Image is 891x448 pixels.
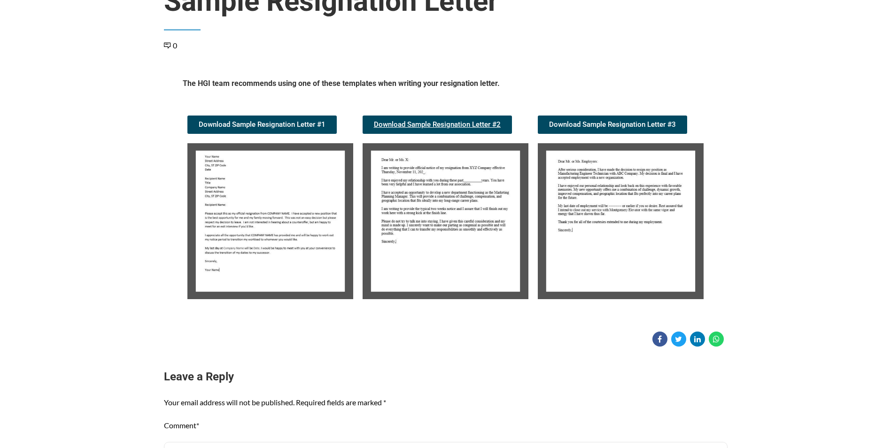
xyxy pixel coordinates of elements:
[374,121,501,128] span: Download Sample Resignation Letter #2
[183,78,709,92] h5: The HGI team recommends using one of these templates when writing your resignation letter.
[164,369,728,385] h3: Leave a Reply
[549,121,676,128] span: Download Sample Resignation Letter #3
[538,116,687,134] a: Download Sample Resignation Letter #3
[164,396,728,409] p: Your email address will not be published. Required fields are marked *
[363,116,512,134] a: Download Sample Resignation Letter #2
[164,421,199,430] label: Comment
[164,41,177,50] a: 0
[199,121,325,128] span: Download Sample Resignation Letter #1
[690,332,705,347] a: Share on Linkedin
[671,332,686,347] a: Share on Twitter
[709,332,724,347] a: Share on WhatsApp
[187,116,337,134] a: Download Sample Resignation Letter #1
[652,332,667,347] a: Share on Facebook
